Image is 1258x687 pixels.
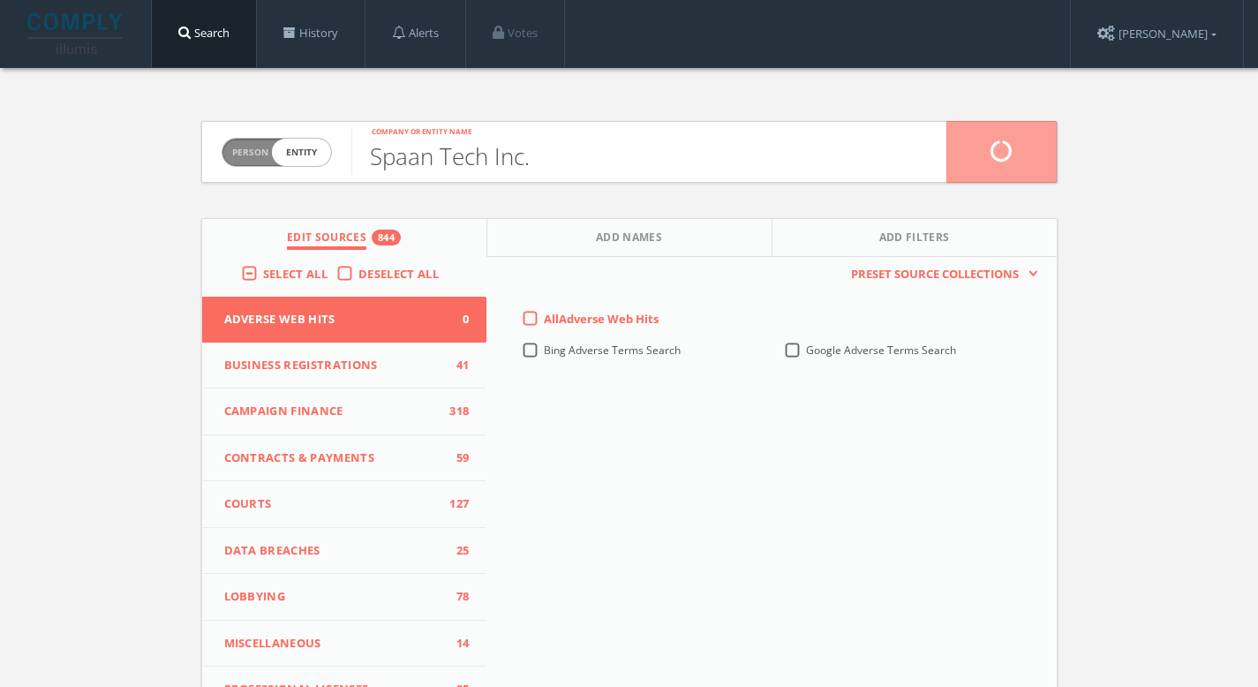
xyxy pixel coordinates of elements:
[442,635,469,653] span: 14
[544,343,681,358] span: Bing Adverse Terms Search
[202,621,487,668] button: Miscellaneous14
[224,542,443,560] span: Data Breaches
[224,403,443,420] span: Campaign Finance
[202,435,487,482] button: Contracts & Payments59
[544,311,659,327] span: All Adverse Web Hits
[372,230,401,245] div: 844
[232,146,268,159] span: Person
[442,588,469,606] span: 78
[202,343,487,389] button: Business Registrations41
[202,219,487,257] button: Edit Sources844
[842,266,1028,283] span: Preset Source Collections
[772,219,1057,257] button: Add Filters
[442,449,469,467] span: 59
[596,230,662,250] span: Add Names
[224,495,443,513] span: Courts
[806,343,956,358] span: Google Adverse Terms Search
[224,357,443,374] span: Business Registrations
[202,389,487,435] button: Campaign Finance318
[442,357,469,374] span: 41
[442,311,469,328] span: 0
[842,266,1038,283] button: Preset Source Collections
[487,219,772,257] button: Add Names
[442,542,469,560] span: 25
[202,574,487,621] button: Lobbying78
[263,266,328,282] span: Select All
[272,139,331,166] span: entity
[202,297,487,343] button: Adverse Web Hits0
[442,403,469,420] span: 318
[224,311,443,328] span: Adverse Web Hits
[27,13,126,54] img: illumis
[224,588,443,606] span: Lobbying
[287,230,366,250] span: Edit Sources
[202,528,487,575] button: Data Breaches25
[879,230,950,250] span: Add Filters
[358,266,439,282] span: Deselect All
[224,449,443,467] span: Contracts & Payments
[224,635,443,653] span: Miscellaneous
[442,495,469,513] span: 127
[202,481,487,528] button: Courts127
